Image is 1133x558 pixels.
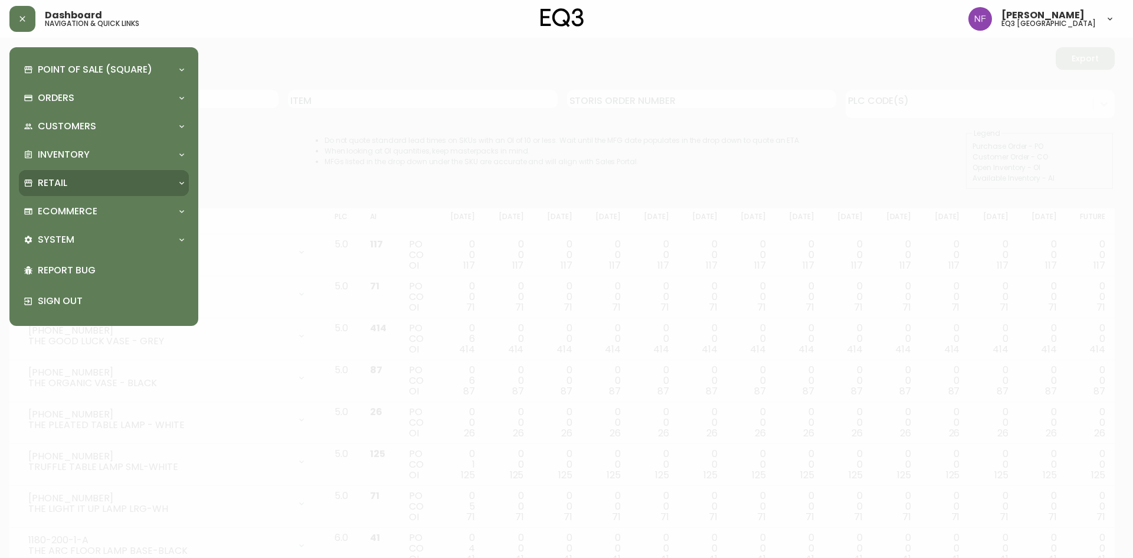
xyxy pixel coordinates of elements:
[38,92,74,105] p: Orders
[19,142,189,168] div: Inventory
[19,255,189,286] div: Report Bug
[45,11,102,20] span: Dashboard
[968,7,992,31] img: 2185be282f521b9306f6429905cb08b1
[45,20,139,27] h5: navigation & quick links
[19,113,189,139] div: Customers
[19,198,189,224] div: Ecommerce
[1001,11,1085,20] span: [PERSON_NAME]
[38,63,152,76] p: Point of Sale (Square)
[38,205,97,218] p: Ecommerce
[19,170,189,196] div: Retail
[19,286,189,316] div: Sign Out
[541,8,584,27] img: logo
[38,148,90,161] p: Inventory
[38,177,67,190] p: Retail
[19,57,189,83] div: Point of Sale (Square)
[19,227,189,253] div: System
[19,85,189,111] div: Orders
[1001,20,1096,27] h5: eq3 [GEOGRAPHIC_DATA]
[38,264,184,277] p: Report Bug
[38,120,96,133] p: Customers
[38,233,74,246] p: System
[38,295,184,308] p: Sign Out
